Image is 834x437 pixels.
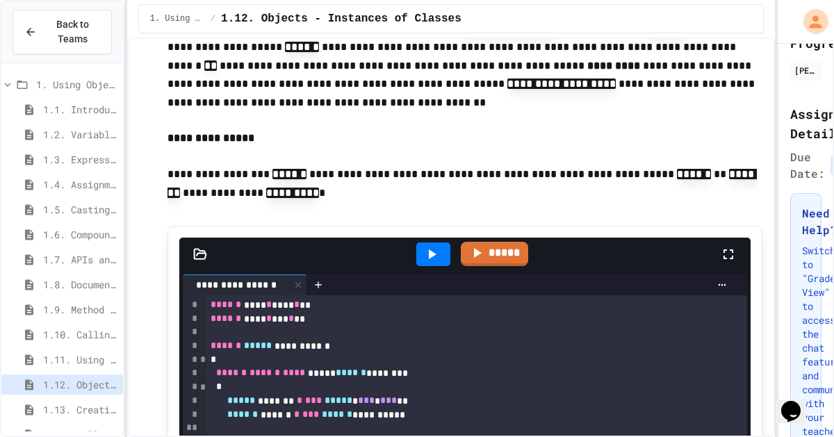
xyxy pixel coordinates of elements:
div: My Account [789,6,832,38]
span: 1. Using Objects and Methods [36,77,117,92]
span: 1. Using Objects and Methods [150,13,205,24]
span: 1.5. Casting and Ranges of Values [43,202,117,217]
button: Back to Teams [13,10,112,54]
span: 1.1. Introduction to Algorithms, Programming, and Compilers [43,102,117,117]
span: 1.2. Variables and Data Types [43,127,117,142]
span: 1.13. Creating and Initializing Objects: Constructors [43,402,117,417]
h2: Assignment Details [790,104,821,143]
span: 1.9. Method Signatures [43,302,117,317]
span: 1.3. Expressions and Output [New] [43,152,117,167]
span: Due Date: [790,149,825,182]
span: 1.6. Compound Assignment Operators [43,227,117,242]
span: / [211,13,215,24]
span: Back to Teams [45,17,100,47]
span: 1.10. Calling Class Methods [43,327,117,342]
iframe: chat widget [776,381,820,423]
span: 1.12. Objects - Instances of Classes [43,377,117,392]
span: 1.4. Assignment and Input [43,177,117,192]
span: 1.11. Using the Math Class [43,352,117,367]
div: [PERSON_NAME] [794,64,817,76]
span: 1.7. APIs and Libraries [43,252,117,267]
h3: Need Help? [802,205,810,238]
span: 1.8. Documentation with Comments and Preconditions [43,277,117,292]
span: 1.12. Objects - Instances of Classes [221,10,461,27]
